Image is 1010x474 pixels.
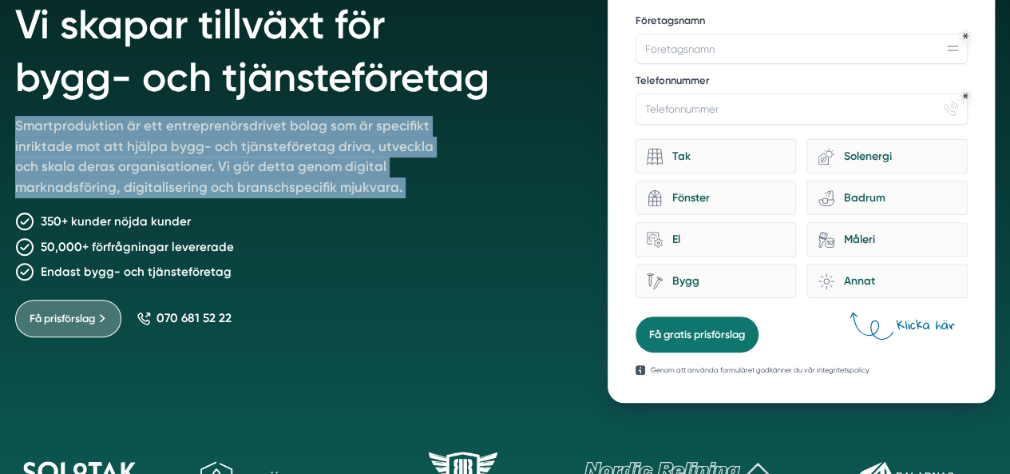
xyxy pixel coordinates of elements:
[41,237,234,257] p: 50,000+ förfrågningar levererade
[41,212,191,231] p: 350+ kunder nöjda kunder
[636,34,968,64] input: Företagsnamn
[962,33,968,39] div: Obligatoriskt
[651,364,870,376] p: Genom att använda formuläret godkänner du vår integritetspolicy.
[962,93,968,99] div: Obligatoriskt
[41,262,232,281] p: Endast bygg- och tjänsteföretag
[15,116,452,204] p: Smartproduktion är ett entreprenörsdrivet bolag som är specifikt inriktade mot att hjälpa bygg- o...
[636,14,968,31] label: Företagsnamn
[636,74,968,91] label: Telefonnummer
[30,310,95,327] span: Få prisförslag
[636,317,758,353] button: Få gratis prisförslag
[137,311,232,326] a: 070 681 52 22
[156,311,232,326] span: 070 681 52 22
[636,94,968,124] input: Telefonnummer
[15,300,121,337] a: Få prisförslag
